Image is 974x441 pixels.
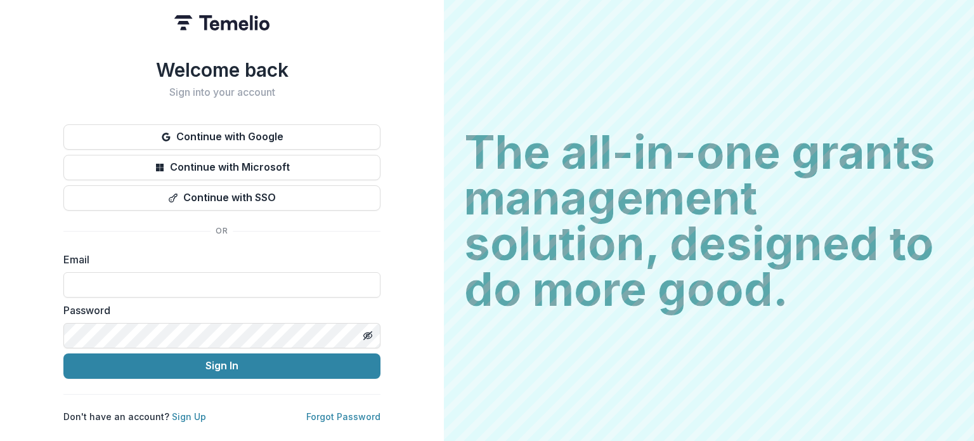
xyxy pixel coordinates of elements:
[63,86,380,98] h2: Sign into your account
[63,185,380,211] button: Continue with SSO
[63,252,373,267] label: Email
[63,58,380,81] h1: Welcome back
[172,411,206,422] a: Sign Up
[63,410,206,423] p: Don't have an account?
[63,155,380,180] button: Continue with Microsoft
[63,303,373,318] label: Password
[306,411,380,422] a: Forgot Password
[63,353,380,379] button: Sign In
[63,124,380,150] button: Continue with Google
[174,15,269,30] img: Temelio
[358,326,378,346] button: Toggle password visibility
